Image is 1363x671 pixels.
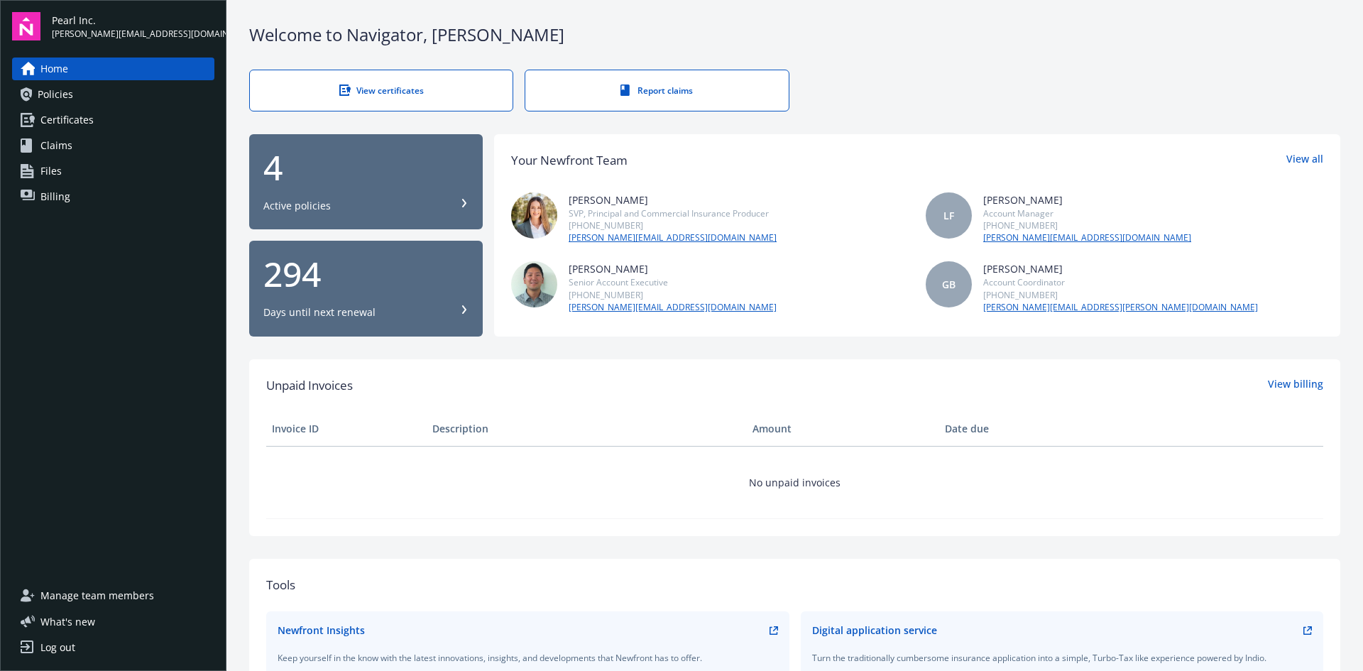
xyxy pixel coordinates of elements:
div: Turn the traditionally cumbersome insurance application into a simple, Turbo-Tax like experience ... [812,652,1313,664]
div: Account Manager [983,207,1191,219]
span: Certificates [40,109,94,131]
span: [PERSON_NAME][EMAIL_ADDRESS][DOMAIN_NAME] [52,28,214,40]
a: Home [12,58,214,80]
button: 4Active policies [249,134,483,230]
div: [PERSON_NAME] [569,192,777,207]
th: Description [427,412,747,446]
div: Account Coordinator [983,276,1258,288]
div: Days until next renewal [263,305,376,320]
td: No unpaid invoices [266,446,1323,518]
div: [PERSON_NAME] [569,261,777,276]
span: Policies [38,83,73,106]
div: Log out [40,636,75,659]
span: Home [40,58,68,80]
span: Unpaid Invoices [266,376,353,395]
span: Billing [40,185,70,208]
div: [PHONE_NUMBER] [983,219,1191,231]
div: Senior Account Executive [569,276,777,288]
a: [PERSON_NAME][EMAIL_ADDRESS][DOMAIN_NAME] [569,231,777,244]
div: [PHONE_NUMBER] [983,289,1258,301]
div: Keep yourself in the know with the latest innovations, insights, and developments that Newfront h... [278,652,778,664]
div: Report claims [554,84,760,97]
a: Policies [12,83,214,106]
th: Date due [939,412,1100,446]
span: GB [942,277,956,292]
div: Digital application service [812,623,937,638]
button: 294Days until next renewal [249,241,483,337]
div: [PHONE_NUMBER] [569,219,777,231]
div: Tools [266,576,1323,594]
div: [PERSON_NAME] [983,261,1258,276]
div: Newfront Insights [278,623,365,638]
span: LF [943,208,954,223]
a: Files [12,160,214,182]
a: Manage team members [12,584,214,607]
div: Welcome to Navigator , [PERSON_NAME] [249,23,1340,47]
img: photo [511,192,557,239]
a: Certificates [12,109,214,131]
span: Claims [40,134,72,157]
span: What ' s new [40,614,95,629]
a: [PERSON_NAME][EMAIL_ADDRESS][DOMAIN_NAME] [569,301,777,314]
div: Your Newfront Team [511,151,628,170]
span: Files [40,160,62,182]
th: Invoice ID [266,412,427,446]
a: View billing [1268,376,1323,395]
a: View certificates [249,70,513,111]
th: Amount [747,412,939,446]
span: Manage team members [40,584,154,607]
a: [PERSON_NAME][EMAIL_ADDRESS][PERSON_NAME][DOMAIN_NAME] [983,301,1258,314]
a: [PERSON_NAME][EMAIL_ADDRESS][DOMAIN_NAME] [983,231,1191,244]
a: Claims [12,134,214,157]
img: navigator-logo.svg [12,12,40,40]
div: [PHONE_NUMBER] [569,289,777,301]
div: Active policies [263,199,331,213]
a: Billing [12,185,214,208]
span: Pearl Inc. [52,13,214,28]
img: photo [511,261,557,307]
a: View all [1286,151,1323,170]
button: Pearl Inc.[PERSON_NAME][EMAIL_ADDRESS][DOMAIN_NAME] [52,12,214,40]
div: [PERSON_NAME] [983,192,1191,207]
div: View certificates [278,84,484,97]
div: SVP, Principal and Commercial Insurance Producer [569,207,777,219]
a: Report claims [525,70,789,111]
div: 294 [263,257,469,291]
div: 4 [263,151,469,185]
button: What's new [12,614,118,629]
